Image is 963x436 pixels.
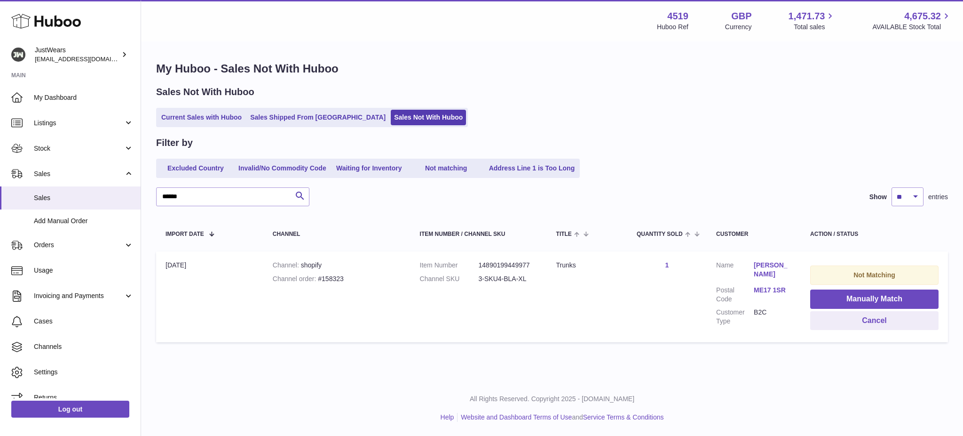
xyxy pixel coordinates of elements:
[716,261,754,281] dt: Name
[789,10,836,32] a: 1,471.73 Total sales
[725,23,752,32] div: Currency
[420,231,537,237] div: Item Number / Channel SKU
[34,342,134,351] span: Channels
[273,261,301,269] strong: Channel
[273,231,401,237] div: Channel
[872,23,952,32] span: AVAILABLE Stock Total
[11,48,25,62] img: internalAdmin-4519@internal.huboo.com
[583,413,664,421] a: Service Terms & Conditions
[479,275,537,283] dd: 3-SKU4-BLA-XL
[479,261,537,270] dd: 14890199449977
[420,261,479,270] dt: Item Number
[34,393,134,402] span: Returns
[34,170,124,178] span: Sales
[441,413,454,421] a: Help
[34,266,134,275] span: Usage
[34,317,134,326] span: Cases
[34,368,134,377] span: Settings
[716,308,754,326] dt: Customer Type
[657,23,688,32] div: Huboo Ref
[754,308,791,326] dd: B2C
[754,261,791,279] a: [PERSON_NAME]
[872,10,952,32] a: 4,675.32 AVAILABLE Stock Total
[235,161,330,176] a: Invalid/No Commodity Code
[34,241,124,250] span: Orders
[928,193,948,202] span: entries
[158,110,245,125] a: Current Sales with Huboo
[458,413,663,422] li: and
[166,231,204,237] span: Import date
[34,194,134,202] span: Sales
[34,144,124,153] span: Stock
[35,46,119,64] div: JustWears
[810,311,939,331] button: Cancel
[754,286,791,295] a: ME17 1SR
[789,10,825,23] span: 1,471.73
[34,291,124,300] span: Invoicing and Payments
[34,119,124,128] span: Listings
[731,10,751,23] strong: GBP
[273,275,401,283] div: #158323
[247,110,389,125] a: Sales Shipped From [GEOGRAPHIC_DATA]
[332,161,407,176] a: Waiting for Inventory
[556,231,572,237] span: Title
[904,10,941,23] span: 4,675.32
[853,271,895,279] strong: Not Matching
[273,261,401,270] div: shopify
[35,55,138,63] span: [EMAIL_ADDRESS][DOMAIN_NAME]
[461,413,572,421] a: Website and Dashboard Terms of Use
[156,86,254,98] h2: Sales Not With Huboo
[716,286,754,304] dt: Postal Code
[34,217,134,226] span: Add Manual Order
[794,23,836,32] span: Total sales
[34,93,134,102] span: My Dashboard
[11,401,129,418] a: Log out
[869,193,887,202] label: Show
[156,61,948,76] h1: My Huboo - Sales Not With Huboo
[420,275,479,283] dt: Channel SKU
[810,290,939,309] button: Manually Match
[637,231,683,237] span: Quantity Sold
[409,161,484,176] a: Not matching
[716,231,791,237] div: Customer
[667,10,688,23] strong: 4519
[556,261,618,270] div: Trunks
[158,161,233,176] a: Excluded Country
[149,395,955,404] p: All Rights Reserved. Copyright 2025 - [DOMAIN_NAME]
[273,275,318,283] strong: Channel order
[156,137,193,149] h2: Filter by
[391,110,466,125] a: Sales Not With Huboo
[665,261,669,269] a: 1
[486,161,578,176] a: Address Line 1 is Too Long
[810,231,939,237] div: Action / Status
[156,251,263,342] td: [DATE]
